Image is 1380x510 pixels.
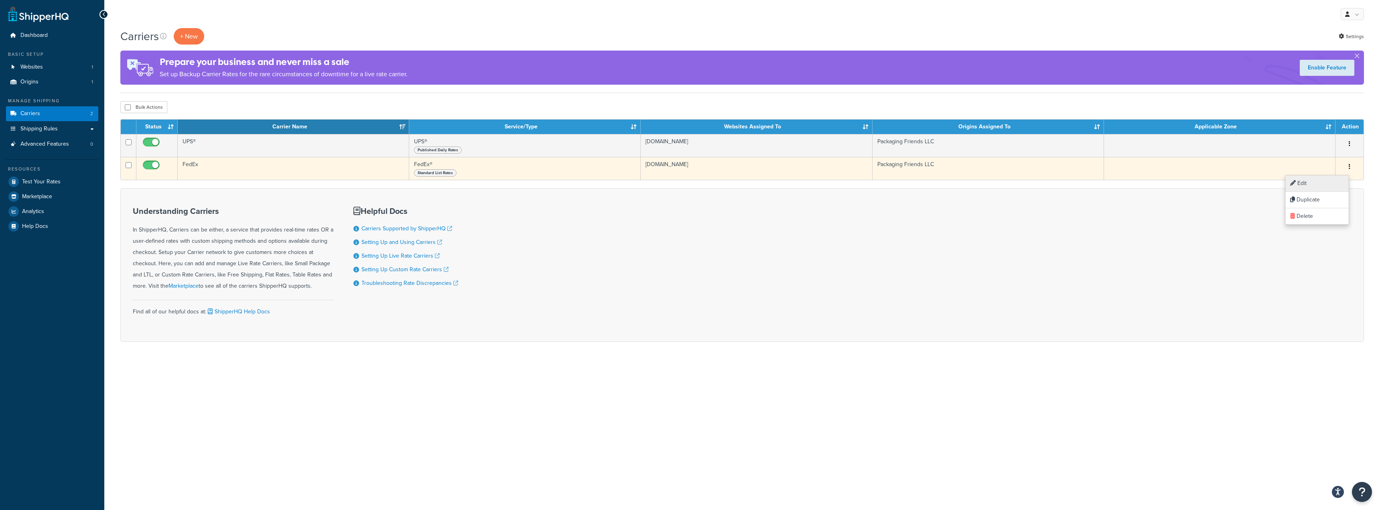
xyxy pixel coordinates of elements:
[1285,192,1349,208] a: Duplicate
[409,120,641,134] th: Service/Type: activate to sort column ascending
[160,55,408,69] h4: Prepare your business and never miss a sale
[6,137,98,152] li: Advanced Features
[6,60,98,75] li: Websites
[91,79,93,85] span: 1
[20,79,39,85] span: Origins
[6,204,98,219] a: Analytics
[6,106,98,121] li: Carriers
[1352,482,1372,502] button: Open Resource Center
[361,238,442,246] a: Setting Up and Using Carriers
[6,166,98,173] div: Resources
[20,110,40,117] span: Carriers
[361,279,458,287] a: Troubleshooting Rate Discrepancies
[168,282,199,290] a: Marketplace
[6,51,98,58] div: Basic Setup
[414,169,457,177] span: Standard List Rates
[20,141,69,148] span: Advanced Features
[8,6,69,22] a: ShipperHQ Home
[6,98,98,104] div: Manage Shipping
[120,51,160,85] img: ad-rules-rateshop-fe6ec290ccb7230408bd80ed9643f0289d75e0ffd9eb532fc0e269fcd187b520.png
[133,207,333,292] div: In ShipperHQ, Carriers can be either, a service that provides real-time rates OR a user-defined r...
[1335,120,1364,134] th: Action
[6,122,98,136] a: Shipping Rules
[641,120,872,134] th: Websites Assigned To: activate to sort column ascending
[6,75,98,89] li: Origins
[361,224,452,233] a: Carriers Supported by ShipperHQ
[20,126,58,132] span: Shipping Rules
[22,208,44,215] span: Analytics
[20,32,48,39] span: Dashboard
[20,64,43,71] span: Websites
[6,60,98,75] a: Websites 1
[206,307,270,316] a: ShipperHQ Help Docs
[120,28,159,44] h1: Carriers
[136,120,178,134] th: Status: activate to sort column ascending
[361,252,440,260] a: Setting Up Live Rate Carriers
[361,265,448,274] a: Setting Up Custom Rate Carriers
[873,134,1104,157] td: Packaging Friends LLC
[6,219,98,234] a: Help Docs
[6,75,98,89] a: Origins 1
[1300,60,1354,76] a: Enable Feature
[641,134,872,157] td: [DOMAIN_NAME]
[178,134,409,157] td: UPS®
[133,300,333,317] div: Find all of our helpful docs at:
[1285,175,1349,192] a: Edit
[353,207,458,215] h3: Helpful Docs
[414,146,462,154] span: Published Daily Rates
[133,207,333,215] h3: Understanding Carriers
[6,189,98,204] a: Marketplace
[1285,208,1349,225] a: Delete
[409,134,641,157] td: UPS®
[6,28,98,43] a: Dashboard
[178,120,409,134] th: Carrier Name: activate to sort column ascending
[873,120,1104,134] th: Origins Assigned To: activate to sort column ascending
[90,110,93,117] span: 2
[22,193,52,200] span: Marketplace
[1104,120,1335,134] th: Applicable Zone: activate to sort column ascending
[873,157,1104,180] td: Packaging Friends LLC
[91,64,93,71] span: 1
[160,69,408,80] p: Set up Backup Carrier Rates for the rare circumstances of downtime for a live rate carrier.
[6,137,98,152] a: Advanced Features 0
[1339,31,1364,42] a: Settings
[174,28,204,45] button: + New
[22,223,48,230] span: Help Docs
[90,141,93,148] span: 0
[6,106,98,121] a: Carriers 2
[409,157,641,180] td: FedEx®
[641,157,872,180] td: [DOMAIN_NAME]
[22,179,61,185] span: Test Your Rates
[6,175,98,189] a: Test Your Rates
[178,157,409,180] td: FedEx
[120,101,167,113] button: Bulk Actions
